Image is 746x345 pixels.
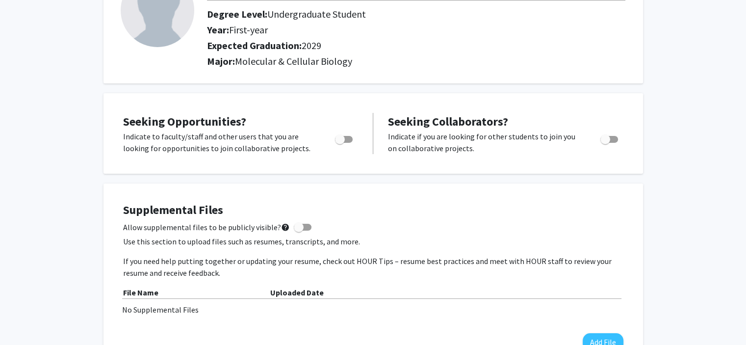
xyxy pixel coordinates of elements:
[388,114,508,129] span: Seeking Collaborators?
[207,40,570,52] h2: Expected Graduation:
[123,221,290,233] span: Allow supplemental files to be publicly visible?
[7,301,42,338] iframe: Chat
[235,55,352,67] span: Molecular & Cellular Biology
[123,255,623,279] p: If you need help putting together or updating your resume, check out HOUR Tips – resume best prac...
[207,55,625,67] h2: Major:
[596,131,623,145] div: Toggle
[123,114,246,129] span: Seeking Opportunities?
[207,24,570,36] h2: Year:
[229,24,268,36] span: First-year
[123,288,158,297] b: File Name
[123,131,316,154] p: Indicate to faculty/staff and other users that you are looking for opportunities to join collabor...
[388,131,582,154] p: Indicate if you are looking for other students to join you on collaborative projects.
[302,39,321,52] span: 2029
[123,236,623,247] p: Use this section to upload files such as resumes, transcripts, and more.
[281,221,290,233] mat-icon: help
[270,288,324,297] b: Uploaded Date
[207,8,570,20] h2: Degree Level:
[331,131,358,145] div: Toggle
[122,304,624,316] div: No Supplemental Files
[267,8,366,20] span: Undergraduate Student
[123,203,623,217] h4: Supplemental Files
